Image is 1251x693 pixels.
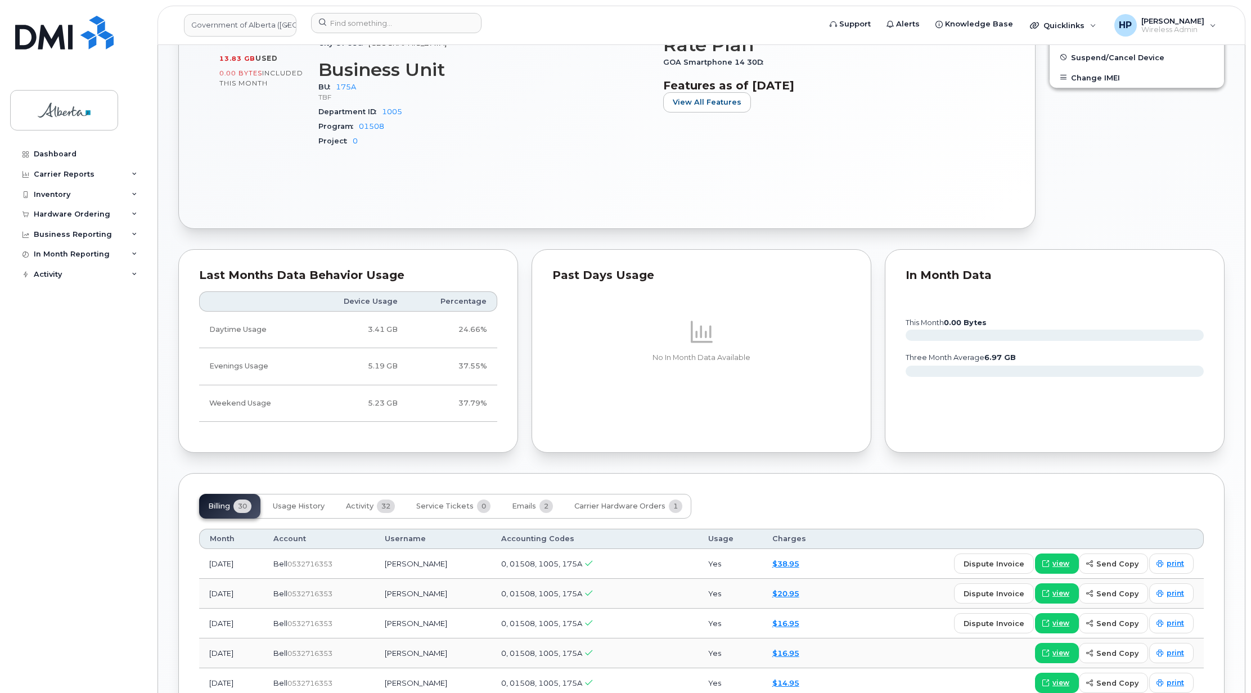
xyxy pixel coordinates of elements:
[199,638,263,668] td: [DATE]
[1071,53,1164,61] span: Suspend/Cancel Device
[1149,673,1194,693] a: print
[1149,553,1194,574] a: print
[1149,613,1194,633] a: print
[375,549,491,579] td: [PERSON_NAME]
[1035,553,1079,574] a: view
[1096,648,1138,659] span: send copy
[1035,613,1079,633] a: view
[663,92,751,112] button: View All Features
[501,649,582,658] span: 0, 01508, 1005, 175A
[698,638,762,668] td: Yes
[1167,648,1184,658] span: print
[287,560,332,568] span: 0532716353
[1149,643,1194,663] a: print
[964,618,1024,629] span: dispute invoice
[905,318,987,327] text: this month
[698,609,762,638] td: Yes
[1096,588,1138,599] span: send copy
[408,291,497,312] th: Percentage
[318,60,650,80] h3: Business Unit
[879,13,928,35] a: Alerts
[1050,47,1224,67] button: Suspend/Cancel Device
[199,609,263,638] td: [DATE]
[1052,648,1069,658] span: view
[408,312,497,348] td: 24.66%
[501,619,582,628] span: 0, 01508, 1005, 175A
[663,79,994,92] h3: Features as of [DATE]
[199,579,263,609] td: [DATE]
[273,589,287,598] span: Bell
[552,353,850,363] p: No In Month Data Available
[377,499,395,513] span: 32
[273,559,287,568] span: Bell
[336,83,356,91] a: 175A
[1035,583,1079,604] a: view
[287,679,332,687] span: 0532716353
[309,291,408,312] th: Device Usage
[318,83,336,91] span: BU
[1079,553,1148,574] button: send copy
[552,270,850,281] div: Past Days Usage
[1106,14,1224,37] div: Himanshu Patel
[311,13,481,33] input: Find something...
[1096,678,1138,688] span: send copy
[772,559,799,568] a: $38.95
[539,499,553,513] span: 2
[318,39,368,47] span: City Of Use
[1167,618,1184,628] span: print
[501,589,582,598] span: 0, 01508, 1005, 175A
[1022,14,1104,37] div: Quicklinks
[1052,559,1069,569] span: view
[416,502,474,511] span: Service Tickets
[199,270,497,281] div: Last Months Data Behavior Usage
[263,529,375,549] th: Account
[905,353,1016,362] text: three month average
[822,13,879,35] a: Support
[219,69,303,87] span: included this month
[491,529,697,549] th: Accounting Codes
[501,678,582,687] span: 0, 01508, 1005, 175A
[287,619,332,628] span: 0532716353
[1079,583,1148,604] button: send copy
[1079,673,1148,693] button: send copy
[1167,678,1184,688] span: print
[309,348,408,385] td: 5.19 GB
[1167,588,1184,598] span: print
[954,583,1034,604] button: dispute invoice
[1096,559,1138,569] span: send copy
[954,553,1034,574] button: dispute invoice
[512,502,536,511] span: Emails
[945,19,1013,30] span: Knowledge Base
[698,529,762,549] th: Usage
[673,97,741,107] span: View All Features
[477,499,490,513] span: 0
[501,559,582,568] span: 0, 01508, 1005, 175A
[408,385,497,422] td: 37.79%
[964,559,1024,569] span: dispute invoice
[698,579,762,609] td: Yes
[184,14,296,37] a: Government of Alberta (GOA)
[1096,618,1138,629] span: send copy
[1035,673,1079,693] a: view
[375,638,491,668] td: [PERSON_NAME]
[772,649,799,658] a: $16.95
[318,137,353,145] span: Project
[1149,583,1194,604] a: print
[199,549,263,579] td: [DATE]
[273,649,287,658] span: Bell
[375,579,491,609] td: [PERSON_NAME]
[287,649,332,658] span: 0532716353
[1119,19,1132,32] span: HP
[353,137,358,145] a: 0
[954,613,1034,633] button: dispute invoice
[309,385,408,422] td: 5.23 GB
[574,502,665,511] span: Carrier Hardware Orders
[906,270,1204,281] div: In Month Data
[318,92,650,102] p: TBF
[669,499,682,513] span: 1
[1141,16,1204,25] span: [PERSON_NAME]
[772,619,799,628] a: $16.95
[287,589,332,598] span: 0532716353
[772,589,799,598] a: $20.95
[318,107,382,116] span: Department ID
